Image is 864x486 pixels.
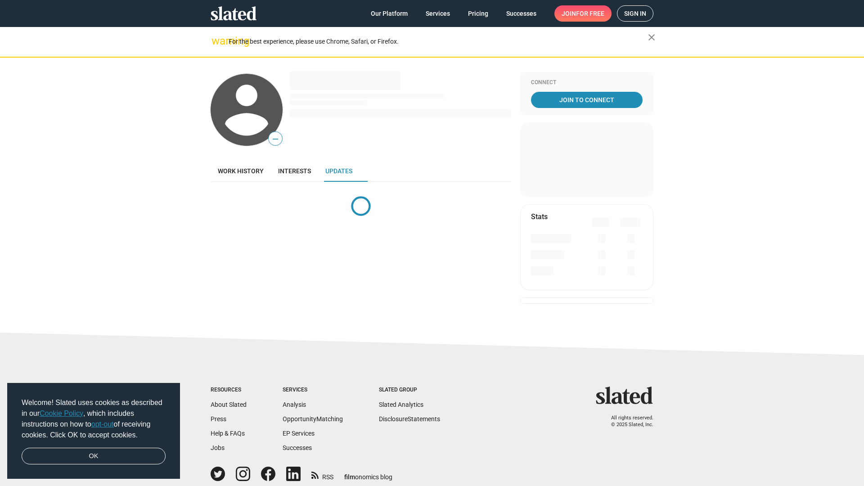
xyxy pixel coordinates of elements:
a: Interests [271,160,318,182]
a: OpportunityMatching [283,415,343,423]
a: EP Services [283,430,315,437]
span: Updates [325,167,352,175]
mat-card-title: Stats [531,212,548,221]
div: Connect [531,79,643,86]
mat-icon: close [646,32,657,43]
p: All rights reserved. © 2025 Slated, Inc. [602,415,653,428]
a: Updates [318,160,360,182]
a: opt-out [91,420,114,428]
span: Interests [278,167,311,175]
a: Work history [211,160,271,182]
a: DisclosureStatements [379,415,440,423]
a: Services [418,5,457,22]
span: Welcome! Slated uses cookies as described in our , which includes instructions on how to of recei... [22,397,166,441]
div: cookieconsent [7,383,180,479]
a: Pricing [461,5,495,22]
span: Successes [506,5,536,22]
a: Successes [499,5,544,22]
span: Join To Connect [533,92,641,108]
div: Resources [211,387,247,394]
div: Services [283,387,343,394]
a: Jobs [211,444,225,451]
a: Join To Connect [531,92,643,108]
span: Pricing [468,5,488,22]
span: — [269,133,282,145]
a: About Slated [211,401,247,408]
span: film [344,473,355,481]
a: Analysis [283,401,306,408]
a: Press [211,415,226,423]
a: RSS [311,468,333,481]
span: Sign in [624,6,646,21]
a: Cookie Policy [40,409,83,417]
a: Help & FAQs [211,430,245,437]
span: for free [576,5,604,22]
a: Sign in [617,5,653,22]
span: Work history [218,167,264,175]
div: Slated Group [379,387,440,394]
span: Join [562,5,604,22]
a: Joinfor free [554,5,612,22]
span: Our Platform [371,5,408,22]
span: Services [426,5,450,22]
a: dismiss cookie message [22,448,166,465]
div: For the best experience, please use Chrome, Safari, or Firefox. [229,36,648,48]
mat-icon: warning [211,36,222,46]
a: Our Platform [364,5,415,22]
a: filmonomics blog [344,466,392,481]
a: Slated Analytics [379,401,423,408]
a: Successes [283,444,312,451]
